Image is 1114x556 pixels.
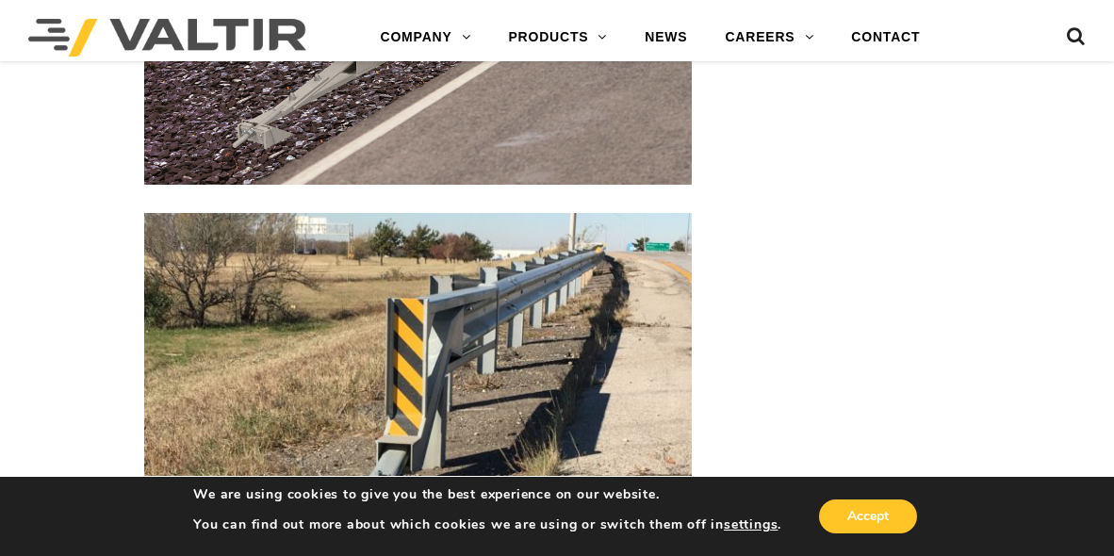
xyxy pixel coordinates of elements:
[28,19,306,57] img: Valtir
[626,19,706,57] a: NEWS
[706,19,832,57] a: CAREERS
[193,516,781,533] p: You can find out more about which cookies we are using or switch them off in .
[724,516,778,533] button: settings
[832,19,939,57] a: CONTACT
[193,486,781,503] p: We are using cookies to give you the best experience on our website.
[362,19,490,57] a: COMPANY
[489,19,626,57] a: PRODUCTS
[819,499,917,533] button: Accept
